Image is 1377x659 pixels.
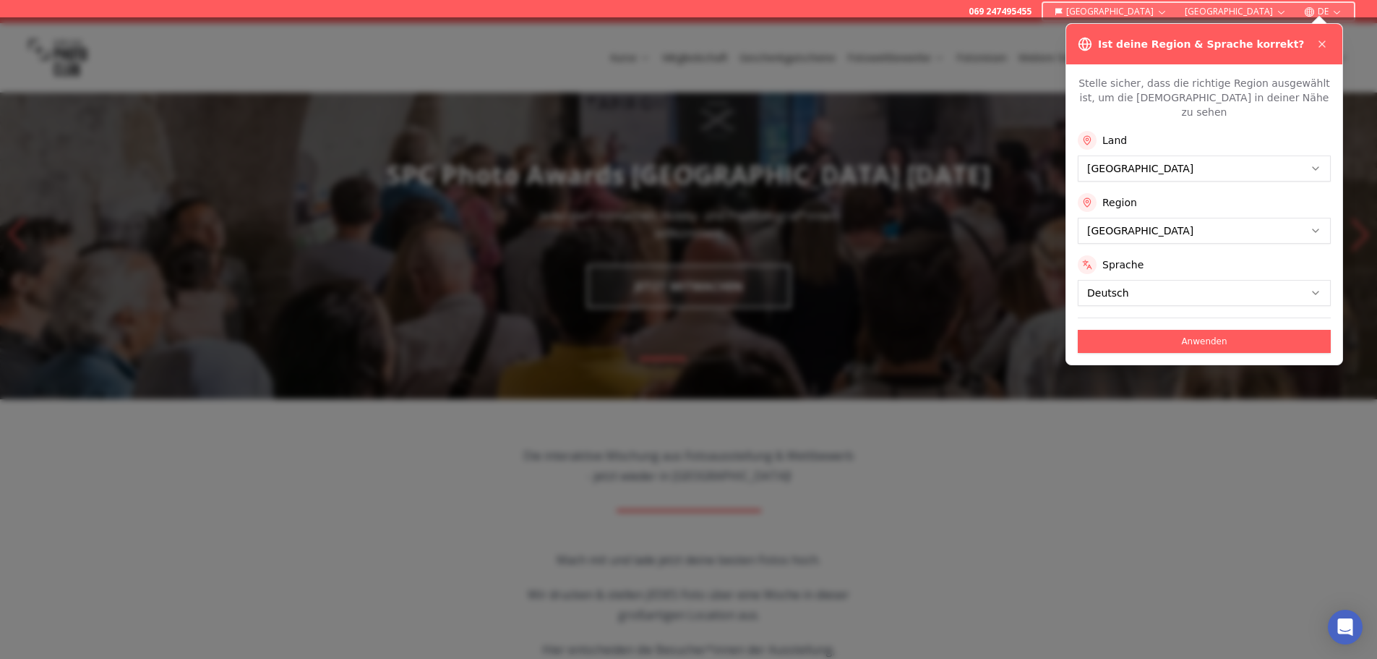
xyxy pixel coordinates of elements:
[1102,133,1127,148] label: Land
[1078,330,1331,353] button: Anwenden
[1098,37,1304,51] h3: Ist deine Region & Sprache korrekt?
[1179,3,1292,20] button: [GEOGRAPHIC_DATA]
[1078,76,1331,119] p: Stelle sicher, dass die richtige Region ausgewählt ist, um die [DEMOGRAPHIC_DATA] in deiner Nähe ...
[1049,3,1174,20] button: [GEOGRAPHIC_DATA]
[1102,258,1144,272] label: Sprache
[1102,195,1137,210] label: Region
[1328,610,1363,645] div: Open Intercom Messenger
[1298,3,1348,20] button: DE
[969,6,1031,17] a: 069 247495455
